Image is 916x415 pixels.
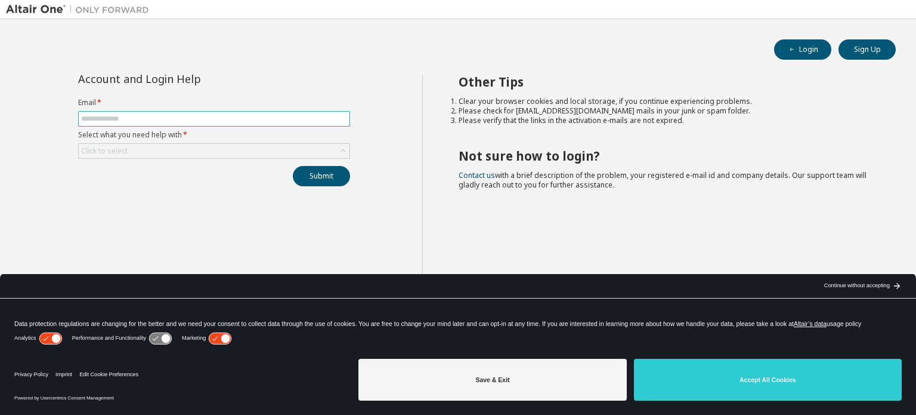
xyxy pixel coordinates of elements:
li: Please check for [EMAIL_ADDRESS][DOMAIN_NAME] mails in your junk or spam folder. [459,106,875,116]
h2: Not sure how to login? [459,148,875,164]
span: with a brief description of the problem, your registered e-mail id and company details. Our suppo... [459,170,867,190]
button: Sign Up [838,39,896,60]
div: Click to select [81,146,128,156]
div: Account and Login Help [78,74,296,84]
h2: Other Tips [459,74,875,90]
div: Click to select [79,144,349,158]
a: Contact us [459,170,495,180]
label: Email [78,98,350,107]
li: Please verify that the links in the activation e-mails are not expired. [459,116,875,125]
label: Select what you need help with [78,130,350,140]
button: Login [774,39,831,60]
button: Submit [293,166,350,186]
li: Clear your browser cookies and local storage, if you continue experiencing problems. [459,97,875,106]
img: Altair One [6,4,155,16]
